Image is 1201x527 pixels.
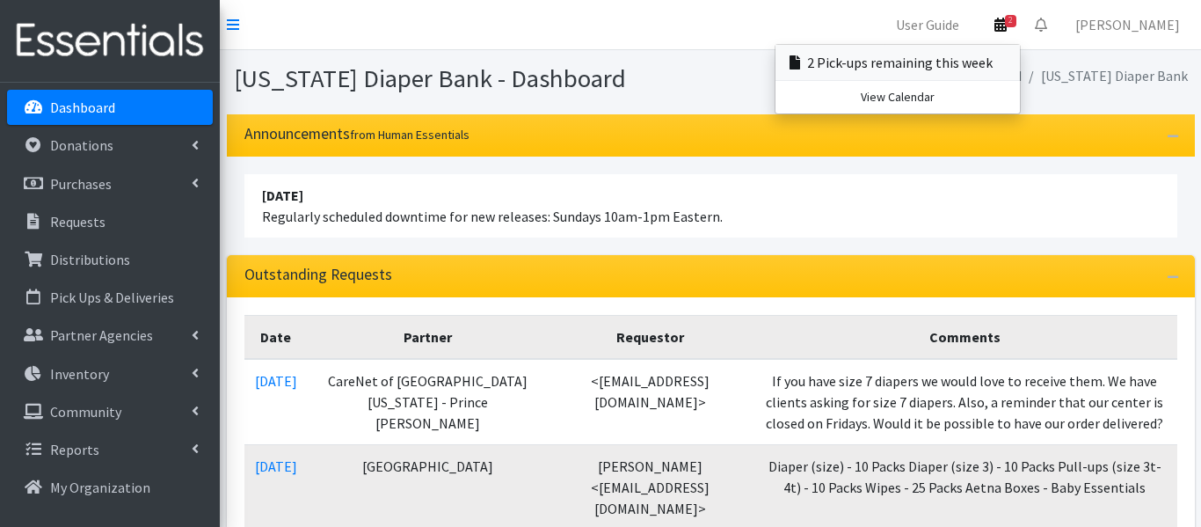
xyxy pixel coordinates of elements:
p: Donations [50,136,113,154]
a: [PERSON_NAME] [1061,7,1194,42]
a: View Calendar [775,81,1020,113]
a: User Guide [882,7,973,42]
a: Reports [7,432,213,467]
th: Requestor [548,315,753,359]
strong: [DATE] [262,187,303,204]
a: 2 Pick-ups remaining this week [775,45,1020,80]
a: Community [7,394,213,429]
h3: Announcements [244,125,469,143]
a: Requests [7,204,213,239]
p: Community [50,403,121,421]
a: Inventory [7,356,213,392]
p: Dashboard [50,99,115,116]
h1: [US_STATE] Diaper Bank - Dashboard [234,63,704,94]
a: Partner Agencies [7,318,213,353]
p: Pick Ups & Deliveries [50,289,174,306]
td: CareNet of [GEOGRAPHIC_DATA][US_STATE] - Prince [PERSON_NAME] [308,359,548,445]
a: Pick Ups & Deliveries [7,280,213,315]
p: Distributions [50,251,130,268]
a: [DATE] [255,457,297,475]
p: My Organization [50,479,150,496]
li: Regularly scheduled downtime for new releases: Sundays 10am-1pm Eastern. [244,174,1177,238]
p: Partner Agencies [50,326,153,344]
a: Donations [7,128,213,163]
p: Reports [50,441,99,458]
a: My Organization [7,470,213,505]
p: Inventory [50,365,109,383]
small: from Human Essentials [350,127,469,143]
img: HumanEssentials [7,11,213,70]
th: Partner [308,315,548,359]
a: 2 [980,7,1021,42]
td: <[EMAIL_ADDRESS][DOMAIN_NAME]> [548,359,753,445]
a: [DATE] [255,372,297,390]
a: Distributions [7,242,213,277]
span: 2 [1005,15,1016,27]
td: If you have size 7 diapers we would love to receive them. We have clients asking for size 7 diape... [753,359,1176,445]
li: [US_STATE] Diaper Bank [1022,63,1188,89]
th: Comments [753,315,1176,359]
a: Purchases [7,166,213,201]
a: Dashboard [7,90,213,125]
h3: Outstanding Requests [244,266,392,284]
th: Date [244,315,308,359]
p: Requests [50,213,106,231]
p: Purchases [50,175,112,193]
